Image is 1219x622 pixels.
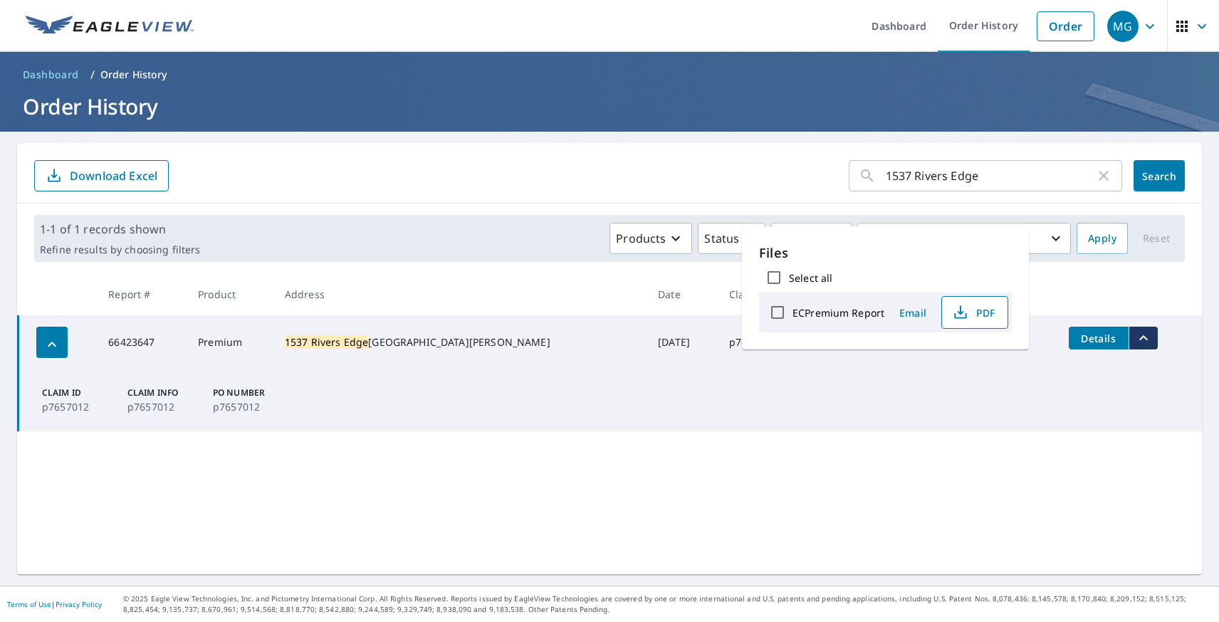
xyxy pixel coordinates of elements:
td: 66423647 [97,315,187,369]
td: p7657012 [718,315,808,369]
th: Product [187,273,273,315]
p: Claim ID [42,386,122,399]
span: Details [1077,332,1120,345]
th: Report # [97,273,187,315]
th: Address [273,273,647,315]
span: PDF [951,304,996,321]
p: p7657012 [213,399,293,414]
button: PDF [941,296,1008,329]
a: Terms of Use [7,599,51,609]
a: Dashboard [17,63,85,86]
p: Order History [100,68,167,82]
p: Status [704,230,739,247]
th: Claim ID [718,273,808,315]
span: Search [1145,169,1173,183]
label: ECPremium Report [792,306,884,320]
p: Refine results by choosing filters [40,243,200,256]
button: Download Excel [34,160,169,191]
button: Last year [857,223,1071,254]
p: | [7,600,102,608]
td: [DATE] [647,315,718,369]
nav: breadcrumb [17,63,1202,86]
button: detailsBtn-66423647 [1069,327,1129,349]
mark: 1537 Rivers Edge [285,335,368,349]
li: / [90,66,95,83]
button: filesDropdownBtn-66423647 [1129,327,1158,349]
span: Apply [1088,230,1116,248]
button: Email [890,302,936,324]
a: Privacy Policy [56,599,102,609]
p: p7657012 [42,399,122,414]
label: Select all [789,271,832,285]
p: Claim Info [127,386,207,399]
p: Products [616,230,666,247]
img: EV Logo [26,16,194,37]
button: Orgs [771,223,852,254]
p: 1-1 of 1 records shown [40,221,200,238]
th: Date [647,273,718,315]
td: Premium [187,315,273,369]
p: Files [759,243,1012,263]
button: Status [698,223,765,254]
p: PO Number [213,386,293,399]
h1: Order History [17,92,1202,121]
div: [GEOGRAPHIC_DATA][PERSON_NAME] [285,335,635,349]
p: p7657012 [127,399,207,414]
button: Search [1134,160,1185,191]
button: Products [609,223,692,254]
input: Address, Report #, Claim ID, etc. [886,156,1095,196]
span: Dashboard [23,68,79,82]
span: Email [896,306,930,320]
div: MG [1107,11,1139,42]
p: © 2025 Eagle View Technologies, Inc. and Pictometry International Corp. All Rights Reserved. Repo... [123,594,1212,615]
p: Download Excel [70,168,157,184]
a: Order [1037,11,1094,41]
button: Apply [1077,223,1128,254]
